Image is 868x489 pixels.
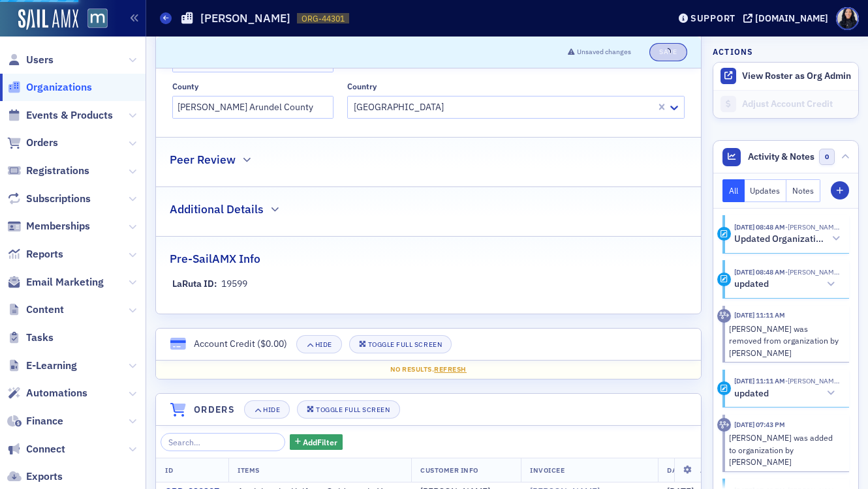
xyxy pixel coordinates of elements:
h2: Peer Review [170,151,236,168]
span: Date Created [667,466,718,475]
button: updated [734,387,840,400]
a: Orders [7,136,58,150]
a: Reports [7,247,63,261]
a: View Homepage [78,8,108,31]
span: Registrations [26,164,89,178]
span: ORG-44301 [302,13,345,24]
div: County [172,81,198,91]
div: LaRuta ID: [172,277,217,291]
span: Unsaved changes [577,47,631,57]
div: Account Credit ( ) [194,337,287,351]
a: Connect [7,442,65,456]
span: Christine Heckman-Spano [785,376,840,385]
div: Hide [315,341,332,348]
a: Memberships [7,219,90,233]
img: SailAMX [87,8,108,29]
button: Toggle Full Screen [297,400,400,419]
div: Update [717,381,731,395]
button: Save [649,43,687,61]
span: Subscriptions [26,192,91,206]
span: Reports [26,247,63,261]
div: [PERSON_NAME] was removed from organization by [PERSON_NAME] [729,323,841,359]
a: Automations [7,386,87,400]
button: Hide [296,335,342,353]
button: All [722,179,745,202]
button: Updates [745,179,787,202]
div: Activity [717,227,731,241]
div: No results. [165,364,692,375]
a: Adjust Account Credit [713,90,858,118]
h5: updated [734,278,769,290]
span: Items [238,466,260,475]
span: Finance [26,414,63,428]
h2: Pre-SailAMX Info [170,250,260,267]
time: 4/10/2025 11:11 AM [734,376,785,385]
span: Activity & Notes [748,150,814,164]
span: Profile [836,7,859,30]
span: Memberships [26,219,90,233]
div: Hide [263,406,280,413]
div: Activity [717,309,731,323]
span: Exports [26,469,63,484]
span: 0 [819,149,835,165]
div: Update [717,273,731,286]
h4: Orders [194,403,235,417]
img: SailAMX [18,9,78,30]
span: Events & Products [26,108,113,123]
div: Country [347,81,377,91]
button: updated [734,278,840,291]
span: Add Filter [303,436,337,448]
a: Events & Products [7,108,113,123]
span: Organizations [26,80,92,95]
div: [DOMAIN_NAME] [755,12,828,24]
span: Invoicee [530,466,565,475]
div: Adjust Account Credit [742,98,852,110]
time: 8/19/2025 08:48 AM [734,222,785,231]
div: [PERSON_NAME] was added to organization by [PERSON_NAME] [729,432,841,467]
span: Tasks [26,331,54,345]
h1: [PERSON_NAME] [200,10,290,26]
div: Activity [717,418,731,432]
span: Orders [26,136,58,150]
div: Toggle Full Screen [316,406,390,413]
button: AddFilter [290,434,343,451]
h2: Additional Details [170,201,264,218]
span: Automations [26,386,87,400]
button: Updated Organization: [PERSON_NAME] ([GEOGRAPHIC_DATA], [GEOGRAPHIC_DATA]) [734,232,840,246]
time: 4/10/2025 11:11 AM [734,310,785,319]
input: Search… [161,433,285,451]
div: Toggle Full Screen [368,341,442,348]
button: [DOMAIN_NAME] [743,14,833,23]
span: Justin Chase [785,267,840,276]
span: Refresh [434,364,467,374]
a: Content [7,303,64,317]
a: Finance [7,414,63,428]
span: $0.00 [260,338,284,349]
button: Toggle Full Screen [349,335,452,353]
span: Content [26,303,64,317]
time: 1/21/2025 07:43 PM [734,420,785,429]
div: 19599 [221,277,247,291]
a: Registrations [7,164,89,178]
span: E-Learning [26,359,77,373]
button: View Roster as Org Admin [742,70,851,82]
a: E-Learning [7,359,77,373]
span: Customer Info [420,466,478,475]
span: Users [26,53,54,67]
div: Support [690,12,736,24]
span: Email Marketing [26,275,104,289]
button: Hide [244,400,290,419]
button: Notes [786,179,820,202]
a: Subscriptions [7,192,91,206]
h5: Updated Organization: [PERSON_NAME] ([GEOGRAPHIC_DATA], [GEOGRAPHIC_DATA]) [734,233,828,245]
a: Email Marketing [7,275,104,289]
a: Tasks [7,331,54,345]
span: Justin Chase [785,222,840,231]
a: Exports [7,469,63,484]
a: Organizations [7,80,92,95]
time: 8/19/2025 08:48 AM [734,267,785,276]
a: Users [7,53,54,67]
span: Connect [26,442,65,456]
h4: Actions [713,46,753,57]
